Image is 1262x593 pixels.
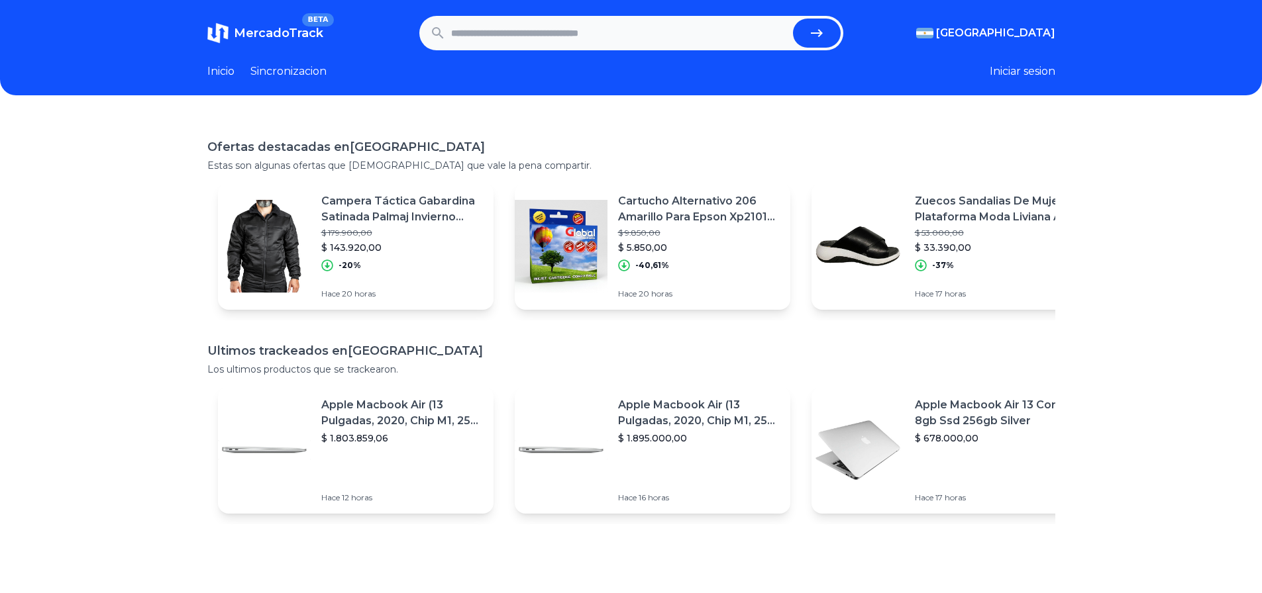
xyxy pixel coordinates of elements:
[618,397,780,429] p: Apple Macbook Air (13 Pulgadas, 2020, Chip M1, 256 Gb De Ssd, 8 Gb De Ram) - Plata
[915,193,1077,225] p: Zuecos Sandalias De Mujer Plataforma Moda Liviana Art-620
[515,404,607,496] img: Featured image
[916,28,933,38] img: Argentina
[812,404,904,496] img: Featured image
[915,289,1077,299] p: Hace 17 horas
[218,387,494,514] a: Featured imageApple Macbook Air (13 Pulgadas, 2020, Chip M1, 256 Gb De Ssd, 8 Gb De Ram) - Plata$...
[207,138,1055,156] h1: Ofertas destacadas en [GEOGRAPHIC_DATA]
[321,193,483,225] p: Campera Táctica Gabardina Satinada Palmaj Invierno Rerda
[218,200,311,293] img: Featured image
[618,289,780,299] p: Hace 20 horas
[915,432,1077,445] p: $ 678.000,00
[207,64,235,79] a: Inicio
[515,387,790,514] a: Featured imageApple Macbook Air (13 Pulgadas, 2020, Chip M1, 256 Gb De Ssd, 8 Gb De Ram) - Plata$...
[234,26,323,40] span: MercadoTrack
[515,183,790,310] a: Featured imageCartucho Alternativo 206 Amarillo Para Epson Xp2101 Xp 2101$ 9.850,00$ 5.850,00-40,...
[207,23,323,44] a: MercadoTrackBETA
[812,387,1087,514] a: Featured imageApple Macbook Air 13 Core I5 8gb Ssd 256gb Silver$ 678.000,00Hace 17 horas
[915,397,1077,429] p: Apple Macbook Air 13 Core I5 8gb Ssd 256gb Silver
[321,432,483,445] p: $ 1.803.859,06
[321,241,483,254] p: $ 143.920,00
[515,200,607,293] img: Featured image
[618,432,780,445] p: $ 1.895.000,00
[321,289,483,299] p: Hace 20 horas
[635,260,669,271] p: -40,61%
[618,241,780,254] p: $ 5.850,00
[207,23,229,44] img: MercadoTrack
[339,260,361,271] p: -20%
[302,13,333,26] span: BETA
[618,492,780,503] p: Hace 16 horas
[812,200,904,293] img: Featured image
[321,397,483,429] p: Apple Macbook Air (13 Pulgadas, 2020, Chip M1, 256 Gb De Ssd, 8 Gb De Ram) - Plata
[218,183,494,310] a: Featured imageCampera Táctica Gabardina Satinada Palmaj Invierno Rerda$ 179.900,00$ 143.920,00-20...
[915,228,1077,238] p: $ 53.000,00
[321,492,483,503] p: Hace 12 horas
[915,241,1077,254] p: $ 33.390,00
[915,492,1077,503] p: Hace 17 horas
[218,404,311,496] img: Featured image
[618,228,780,238] p: $ 9.850,00
[618,193,780,225] p: Cartucho Alternativo 206 Amarillo Para Epson Xp2101 Xp 2101
[321,228,483,238] p: $ 179.900,00
[207,159,1055,172] p: Estas son algunas ofertas que [DEMOGRAPHIC_DATA] que vale la pena compartir.
[207,342,1055,360] h1: Ultimos trackeados en [GEOGRAPHIC_DATA]
[936,25,1055,41] span: [GEOGRAPHIC_DATA]
[916,25,1055,41] button: [GEOGRAPHIC_DATA]
[250,64,327,79] a: Sincronizacion
[990,64,1055,79] button: Iniciar sesion
[812,183,1087,310] a: Featured imageZuecos Sandalias De Mujer Plataforma Moda Liviana Art-620$ 53.000,00$ 33.390,00-37%...
[207,363,1055,376] p: Los ultimos productos que se trackearon.
[932,260,954,271] p: -37%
